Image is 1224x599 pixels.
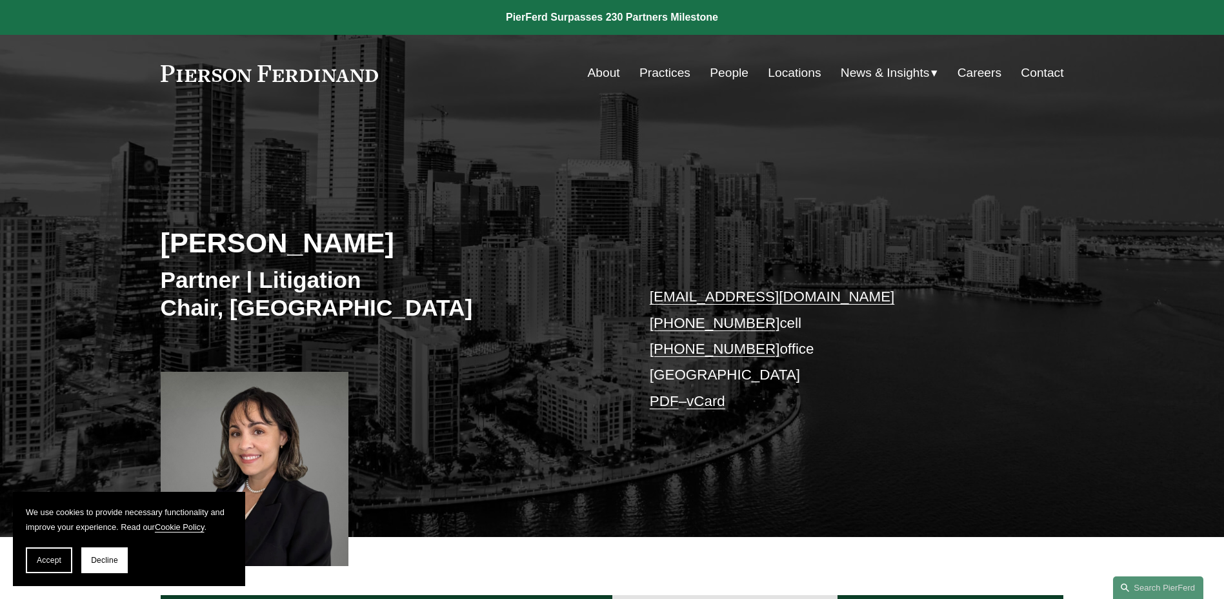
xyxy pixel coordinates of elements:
[1113,576,1203,599] a: Search this site
[81,547,128,573] button: Decline
[26,547,72,573] button: Accept
[958,61,1001,85] a: Careers
[161,266,612,322] h3: Partner | Litigation Chair, [GEOGRAPHIC_DATA]
[91,556,118,565] span: Decline
[161,226,612,259] h2: [PERSON_NAME]
[710,61,748,85] a: People
[26,505,232,534] p: We use cookies to provide necessary functionality and improve your experience. Read our .
[650,341,780,357] a: [PHONE_NUMBER]
[650,315,780,331] a: [PHONE_NUMBER]
[841,61,938,85] a: folder dropdown
[687,393,725,409] a: vCard
[13,492,245,586] section: Cookie banner
[1021,61,1063,85] a: Contact
[155,522,205,532] a: Cookie Policy
[650,284,1026,414] p: cell office [GEOGRAPHIC_DATA] –
[650,289,894,305] a: [EMAIL_ADDRESS][DOMAIN_NAME]
[639,61,690,85] a: Practices
[37,556,61,565] span: Accept
[650,393,679,409] a: PDF
[841,62,930,85] span: News & Insights
[588,61,620,85] a: About
[768,61,821,85] a: Locations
